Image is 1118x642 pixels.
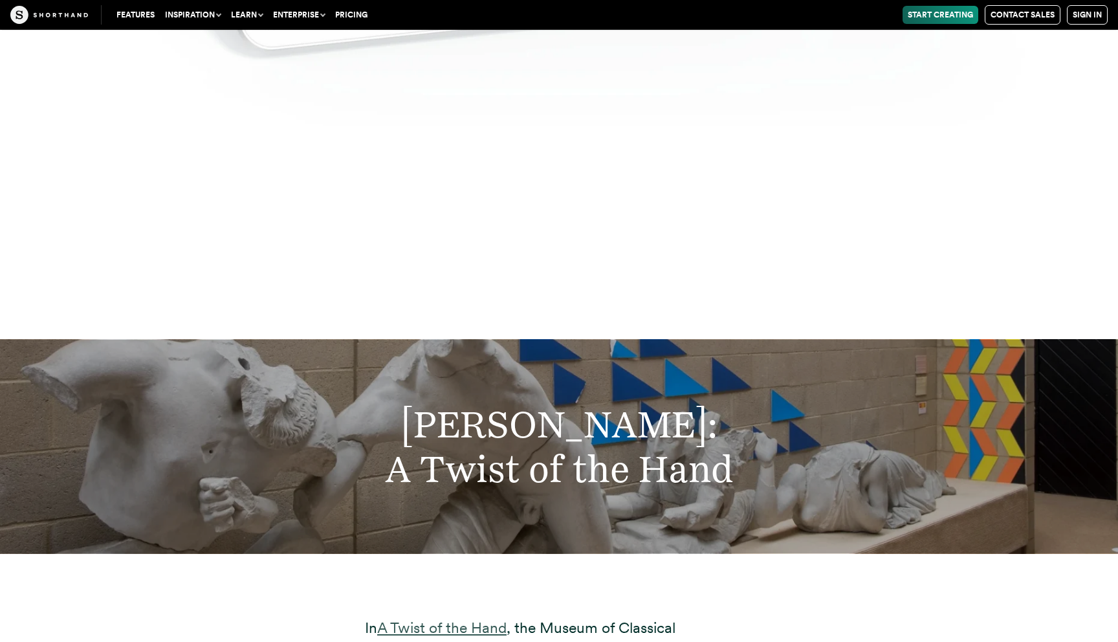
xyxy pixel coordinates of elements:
button: Learn [226,6,268,24]
button: Inspiration [160,6,226,24]
a: Pricing [330,6,373,24]
a: Sign in [1067,5,1108,25]
h2: [PERSON_NAME]: A Twist of the Hand [192,402,925,492]
a: Features [111,6,160,24]
img: The Craft [10,6,88,24]
a: A Twist of the Hand [377,619,507,637]
button: Enterprise [268,6,330,24]
a: Contact Sales [985,5,1060,25]
a: Start Creating [903,6,978,24]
